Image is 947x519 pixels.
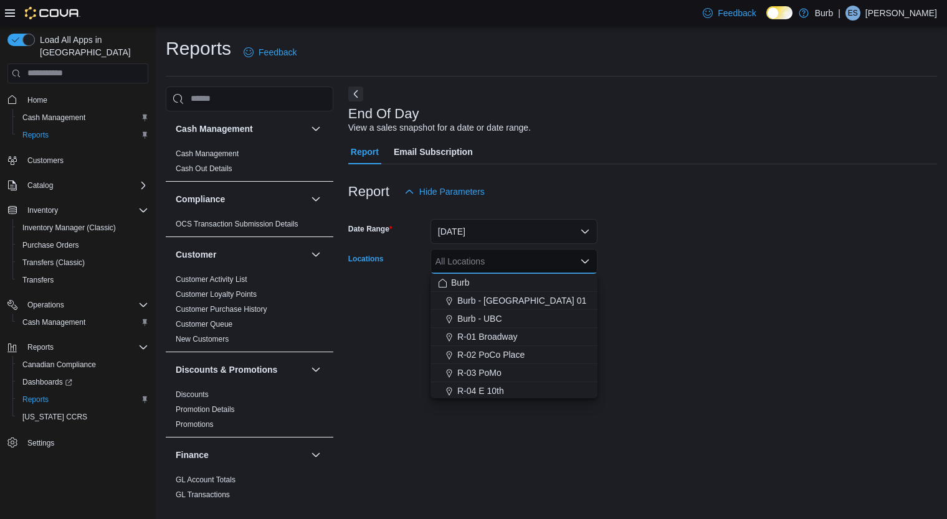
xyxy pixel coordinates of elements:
[394,139,473,164] span: Email Subscription
[815,6,834,21] p: Burb
[17,238,148,253] span: Purchase Orders
[451,276,470,289] span: Burb
[176,320,232,329] a: Customer Queue
[431,328,597,346] button: R-01 Broadway
[419,185,485,198] span: Hide Parameters
[22,92,148,108] span: Home
[176,193,225,205] h3: Compliance
[12,219,153,236] button: Inventory Manager (Classic)
[176,390,209,400] span: Discounts
[27,300,64,310] span: Operations
[22,130,49,140] span: Reports
[176,449,306,461] button: Finance
[166,272,333,352] div: Customer
[166,387,333,437] div: Discounts & Promotions
[348,184,389,199] h3: Report
[12,126,153,144] button: Reports
[176,405,235,414] a: Promotion Details
[176,149,239,159] span: Cash Management
[22,360,96,370] span: Canadian Compliance
[348,254,384,264] label: Locations
[259,46,297,58] span: Feedback
[176,123,306,135] button: Cash Management
[176,363,306,376] button: Discounts & Promotions
[176,475,236,484] a: GL Account Totals
[22,275,54,285] span: Transfers
[176,290,257,299] a: Customer Loyalty Points
[348,86,363,101] button: Next
[766,19,767,20] span: Dark Mode
[17,110,148,125] span: Cash Management
[17,255,90,270] a: Transfers (Classic)
[431,274,597,472] div: Choose from the following options
[27,180,53,190] span: Catalog
[176,149,239,158] a: Cash Management
[176,164,232,174] span: Cash Out Details
[22,152,148,168] span: Customers
[22,93,52,108] a: Home
[431,292,597,310] button: Burb - [GEOGRAPHIC_DATA] 01
[22,240,79,250] span: Purchase Orders
[27,342,54,352] span: Reports
[176,123,253,135] h3: Cash Management
[457,385,504,397] span: R-04 E 10th
[431,382,597,400] button: R-04 E 10th
[17,315,90,330] a: Cash Management
[348,106,419,121] h3: End Of Day
[176,275,247,284] a: Customer Activity List
[17,375,148,390] span: Dashboards
[17,273,59,288] a: Transfers
[457,348,525,361] span: R-02 PoCo Place
[17,220,121,235] a: Inventory Manager (Classic)
[22,153,69,168] a: Customers
[22,436,59,451] a: Settings
[308,247,323,262] button: Customer
[431,364,597,382] button: R-03 PoMo
[351,139,379,164] span: Report
[457,367,502,379] span: R-03 PoMo
[17,220,148,235] span: Inventory Manager (Classic)
[845,6,860,21] div: Emma Specht
[2,339,153,356] button: Reports
[176,419,214,429] span: Promotions
[12,356,153,373] button: Canadian Compliance
[12,236,153,254] button: Purchase Orders
[2,91,153,109] button: Home
[838,6,840,21] p: |
[12,254,153,271] button: Transfers (Classic)
[17,392,148,407] span: Reports
[176,335,229,344] a: New Customers
[27,95,47,105] span: Home
[431,274,597,292] button: Burb
[17,315,148,330] span: Cash Management
[308,362,323,377] button: Discounts & Promotions
[176,193,306,205] button: Compliance
[12,314,153,331] button: Cash Management
[22,113,85,123] span: Cash Management
[22,297,69,312] button: Operations
[176,404,235,414] span: Promotion Details
[457,294,586,307] span: Burb - [GEOGRAPHIC_DATA] 01
[176,490,230,500] span: GL Transactions
[308,121,323,136] button: Cash Management
[17,273,148,288] span: Transfers
[35,34,148,58] span: Load All Apps in [GEOGRAPHIC_DATA]
[166,36,231,61] h1: Reports
[17,409,148,424] span: Washington CCRS
[22,377,72,387] span: Dashboards
[865,6,937,21] p: [PERSON_NAME]
[17,392,54,407] a: Reports
[2,151,153,169] button: Customers
[22,178,148,193] span: Catalog
[176,363,277,376] h3: Discounts & Promotions
[22,412,87,422] span: [US_STATE] CCRS
[348,121,531,134] div: View a sales snapshot for a date or date range.
[176,449,209,461] h3: Finance
[308,447,323,462] button: Finance
[25,7,80,19] img: Cova
[176,164,232,173] a: Cash Out Details
[17,110,90,125] a: Cash Management
[457,330,518,343] span: R-01 Broadway
[431,219,597,244] button: [DATE]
